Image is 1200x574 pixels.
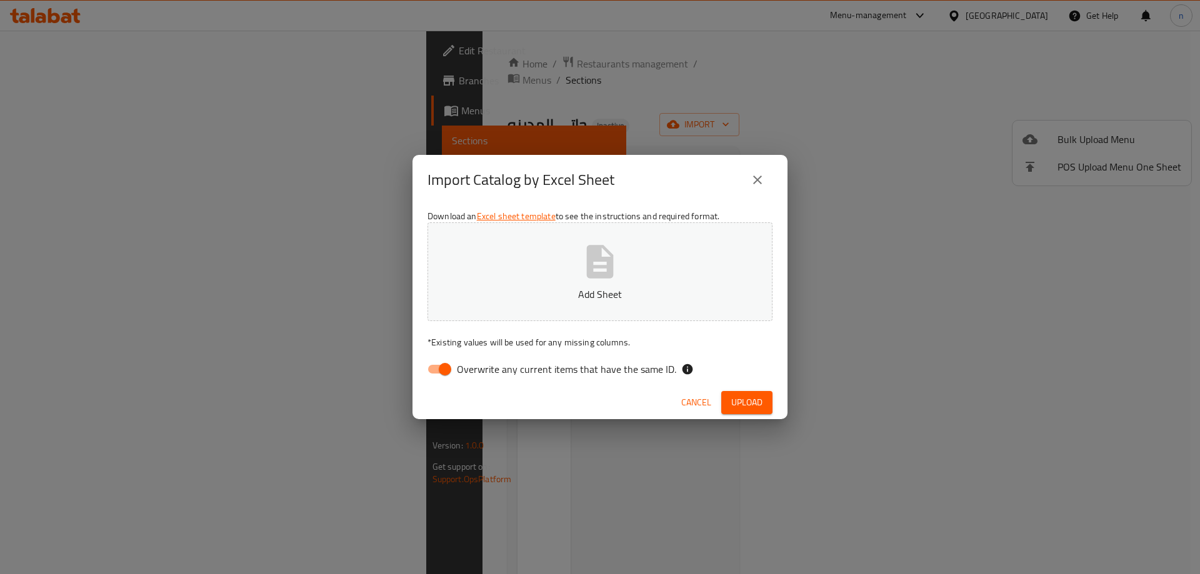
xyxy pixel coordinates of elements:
div: Download an to see the instructions and required format. [412,205,787,386]
button: close [742,165,772,195]
p: Add Sheet [447,287,753,302]
button: Upload [721,391,772,414]
h2: Import Catalog by Excel Sheet [427,170,614,190]
span: Upload [731,395,762,410]
span: Cancel [681,395,711,410]
a: Excel sheet template [477,208,556,224]
span: Overwrite any current items that have the same ID. [457,362,676,377]
button: Cancel [676,391,716,414]
button: Add Sheet [427,222,772,321]
svg: If the overwrite option isn't selected, then the items that match an existing ID will be ignored ... [681,363,694,375]
p: Existing values will be used for any missing columns. [427,336,772,349]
